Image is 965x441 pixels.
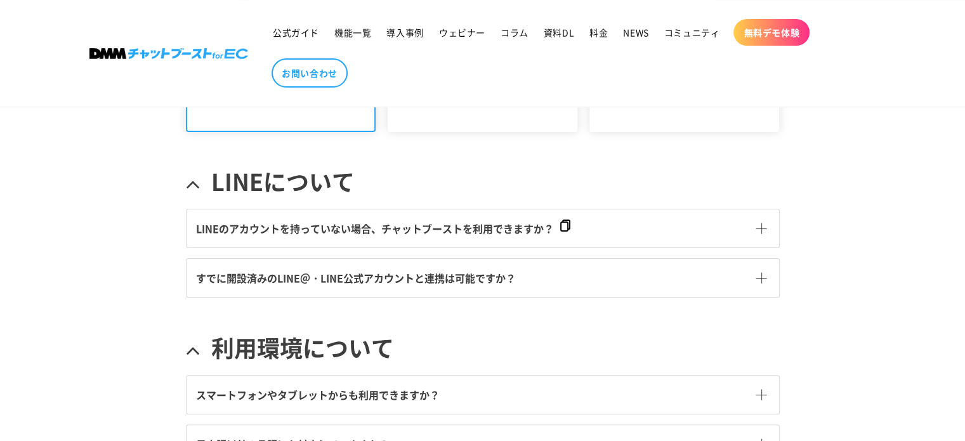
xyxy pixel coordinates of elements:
[493,19,536,46] a: コラム
[196,221,554,236] span: LINEのアカウントを持っていない場合、チャットブーストを利用できますか？
[379,19,431,46] a: 導入事例
[273,27,319,38] span: 公式ガイド
[187,376,779,414] a: スマートフォンやタブレットからも利用できますか？
[186,320,780,375] a: 利用環境について
[664,27,720,38] span: コミュニティ
[501,27,528,38] span: コラム
[733,19,810,46] a: 無料デモ体験
[89,48,248,59] img: 株式会社DMM Boost
[211,166,355,196] span: LINEについて
[657,19,728,46] a: コミュニティ
[589,27,608,38] span: 料金
[582,19,615,46] a: 料金
[439,27,485,38] span: ウェビナー
[536,19,582,46] a: 資料DL
[187,259,779,297] a: すでに開設済みのLINE＠・LINE公式アカウントと連携は可能ですか？
[744,27,799,38] span: 無料デモ体験
[186,154,780,209] a: LINEについて
[334,27,371,38] span: 機能一覧
[265,19,327,46] a: 公式ガイド
[327,19,379,46] a: 機能一覧
[272,58,348,88] a: お問い合わせ
[187,209,779,247] a: LINEのアカウントを持っていない場合、チャットブーストを利用できますか？
[386,27,423,38] span: 導入事例
[196,270,516,286] span: すでに開設済みのLINE＠・LINE公式アカウントと連携は可能ですか？
[211,332,394,362] span: 利用環境について
[623,27,648,38] span: NEWS
[544,27,574,38] span: 資料DL
[196,387,440,402] span: スマートフォンやタブレットからも利用できますか？
[615,19,656,46] a: NEWS
[431,19,493,46] a: ウェビナー
[282,67,338,79] span: お問い合わせ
